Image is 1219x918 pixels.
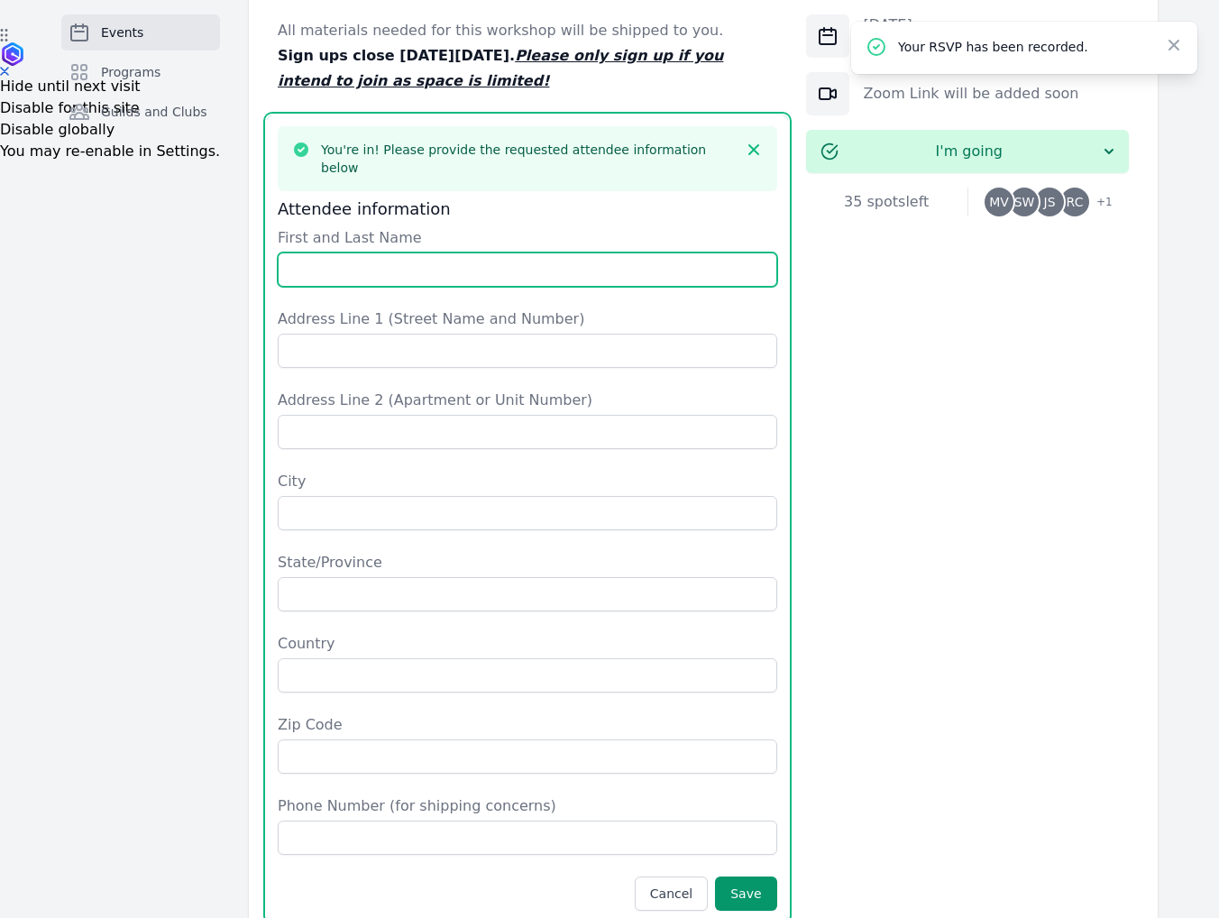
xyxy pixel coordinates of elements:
[715,877,776,911] button: Save
[101,103,207,121] span: Guilds and Clubs
[989,196,1009,208] span: MV
[278,633,777,655] label: Country
[839,141,1100,162] span: I'm going
[278,390,777,411] label: Address Line 2 (Apartment or Unit Number)
[898,38,1150,56] p: Your RSVP has been recorded.
[278,18,777,43] p: All materials needed for this workshop will be shipped to you.
[278,47,723,89] strong: Sign ups close [DATE][DATE].
[1044,196,1056,208] span: JS
[278,198,777,220] h3: Attendee information
[1067,196,1084,208] span: RC
[278,552,777,574] label: State/Province
[806,191,967,213] div: 35 spots left
[278,308,777,330] label: Address Line 1 (Street Name and Number)
[278,471,777,492] label: City
[101,23,143,41] span: Events
[278,227,777,249] label: First and Last Name
[864,85,1079,102] a: Zoom Link will be added soon
[61,54,220,90] a: Programs
[61,14,220,159] nav: Sidebar
[278,795,777,817] label: Phone Number (for shipping concerns)
[278,714,777,736] label: Zip Code
[864,14,1019,36] p: [DATE]
[806,130,1129,173] button: I'm going
[635,877,708,911] button: Cancel
[61,94,220,130] a: Guilds and Clubs
[61,14,220,50] a: Events
[321,141,734,177] h3: You're in! Please provide the requested attendee information below
[101,63,160,81] span: Programs
[1086,191,1113,216] span: + 1
[1014,196,1035,208] span: SW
